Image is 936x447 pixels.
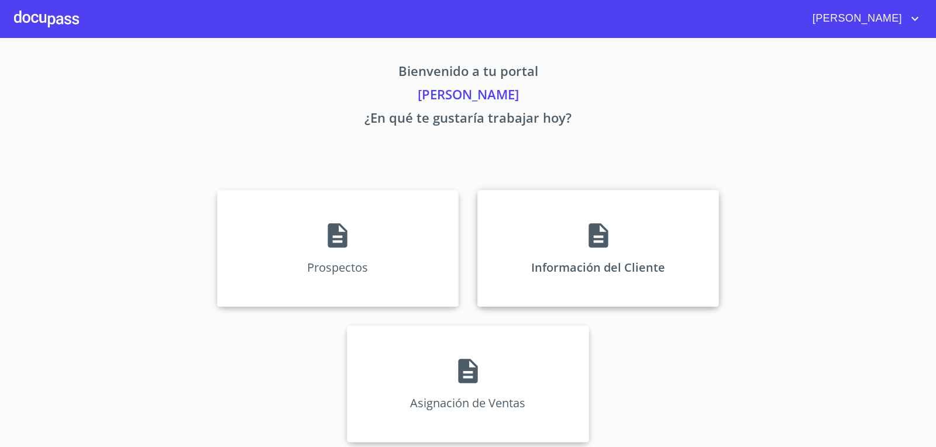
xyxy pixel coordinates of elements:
p: [PERSON_NAME] [108,85,828,108]
p: ¿En qué te gustaría trabajar hoy? [108,108,828,131]
p: Información del Cliente [531,259,665,275]
p: Prospectos [307,259,368,275]
p: Bienvenido a tu portal [108,61,828,85]
span: [PERSON_NAME] [804,9,908,28]
button: account of current user [804,9,922,28]
p: Asignación de Ventas [410,395,525,411]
